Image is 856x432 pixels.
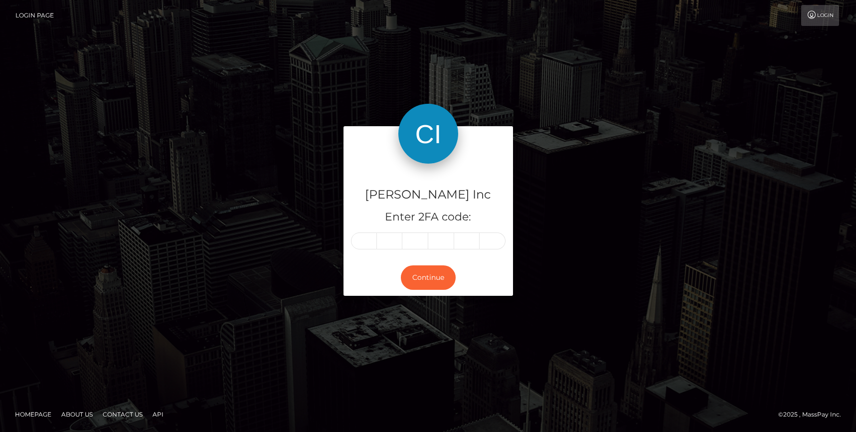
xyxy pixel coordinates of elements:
a: About Us [57,407,97,422]
a: Login [801,5,839,26]
h5: Enter 2FA code: [351,210,506,225]
div: © 2025 , MassPay Inc. [778,409,849,420]
a: API [149,407,168,422]
button: Continue [401,265,456,290]
a: Contact Us [99,407,147,422]
a: Login Page [15,5,54,26]
a: Homepage [11,407,55,422]
h4: [PERSON_NAME] Inc [351,186,506,204]
img: Cindy Gallop Inc [398,104,458,164]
